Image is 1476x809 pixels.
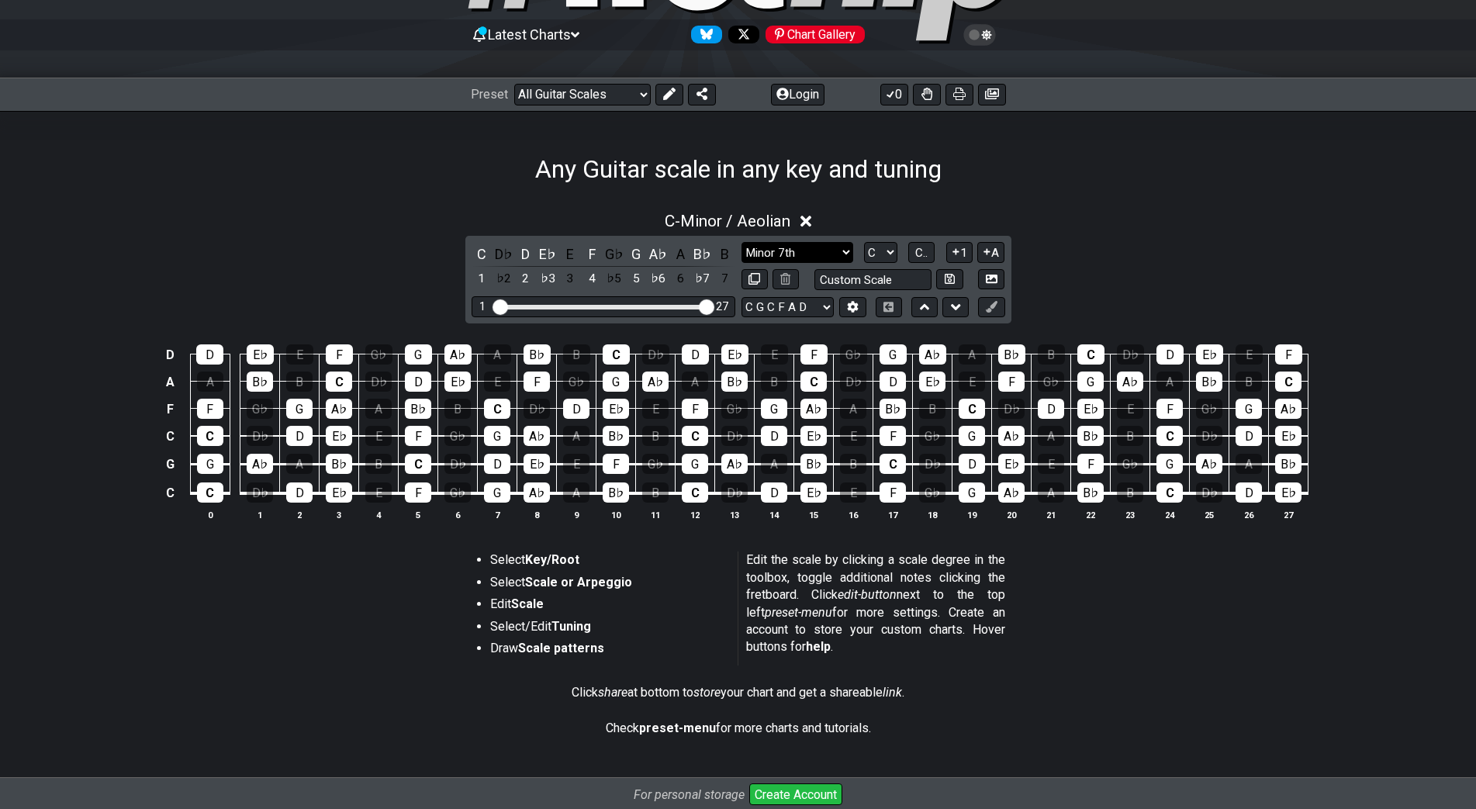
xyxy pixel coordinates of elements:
li: Draw [490,640,728,662]
div: A♭ [919,344,946,365]
button: Edit Tuning [839,297,866,318]
div: C [197,426,223,446]
button: 1 [946,242,973,263]
div: B [1236,372,1262,392]
td: G [161,450,180,479]
th: 23 [1111,506,1150,523]
div: A [1236,454,1262,474]
div: C [484,399,510,419]
select: Preset [514,84,651,105]
th: 14 [755,506,794,523]
div: E♭ [326,482,352,503]
div: B♭ [1196,372,1222,392]
div: D♭ [247,426,273,446]
div: A [563,426,589,446]
div: E♭ [1275,426,1301,446]
div: toggle pitch class [582,244,602,264]
div: G♭ [1196,399,1222,419]
div: C [326,372,352,392]
div: E♭ [800,426,827,446]
div: G [405,344,432,365]
div: E♭ [326,426,352,446]
div: B [840,454,866,474]
div: toggle scale degree [560,268,580,289]
div: D [563,399,589,419]
div: G [682,454,708,474]
p: Click at bottom to your chart and get a shareable . [572,684,904,701]
div: F [880,482,906,503]
div: G♭ [1117,454,1143,474]
th: 24 [1150,506,1190,523]
div: D♭ [721,482,748,503]
div: A [959,344,986,365]
div: D♭ [642,344,669,365]
div: G♭ [919,482,945,503]
div: A [761,454,787,474]
div: G♭ [642,454,669,474]
div: D [1236,482,1262,503]
button: Edit Preset [655,84,683,105]
th: 3 [320,506,359,523]
a: Follow #fretflip at X [722,26,759,43]
div: 27 [716,300,728,313]
div: A [1156,372,1183,392]
div: B [286,372,313,392]
div: Chart Gallery [766,26,865,43]
div: E [642,399,669,419]
div: A♭ [998,426,1025,446]
button: A [977,242,1004,263]
div: toggle scale degree [648,268,669,289]
div: F [1275,344,1302,365]
div: toggle scale degree [582,268,602,289]
div: D [1156,344,1184,365]
th: 9 [557,506,596,523]
div: B [563,344,590,365]
div: E♭ [444,372,471,392]
div: B♭ [405,399,431,419]
td: D [161,341,180,368]
li: Select [490,574,728,596]
th: 4 [359,506,399,523]
div: A [365,399,392,419]
div: toggle scale degree [714,268,735,289]
button: Store user defined scale [936,269,963,290]
div: toggle pitch class [472,244,492,264]
div: D♭ [1196,482,1222,503]
div: toggle pitch class [516,244,536,264]
div: C [1156,482,1183,503]
div: B♭ [800,454,827,474]
div: toggle scale degree [626,268,646,289]
div: E♭ [1275,482,1301,503]
div: D [484,454,510,474]
button: Share Preset [688,84,716,105]
div: A [286,454,313,474]
span: Latest Charts [488,26,571,43]
td: F [161,396,180,423]
em: edit-button [838,587,897,602]
div: B♭ [880,399,906,419]
div: D [880,372,906,392]
div: C [603,344,630,365]
div: F [524,372,550,392]
div: G [959,482,985,503]
div: F [998,372,1025,392]
div: C [682,482,708,503]
div: F [197,399,223,419]
th: 8 [517,506,557,523]
em: store [693,685,721,700]
div: C [1156,426,1183,446]
div: A♭ [1275,399,1301,419]
div: A [840,399,866,419]
div: B [919,399,945,419]
div: E♭ [1196,344,1223,365]
div: E [959,372,985,392]
div: D [1236,426,1262,446]
div: A♭ [642,372,669,392]
div: toggle scale degree [538,268,558,289]
div: F [800,344,828,365]
div: G [197,454,223,474]
div: G♭ [247,399,273,419]
div: toggle scale degree [516,268,536,289]
div: A♭ [444,344,472,365]
div: C [197,482,223,503]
